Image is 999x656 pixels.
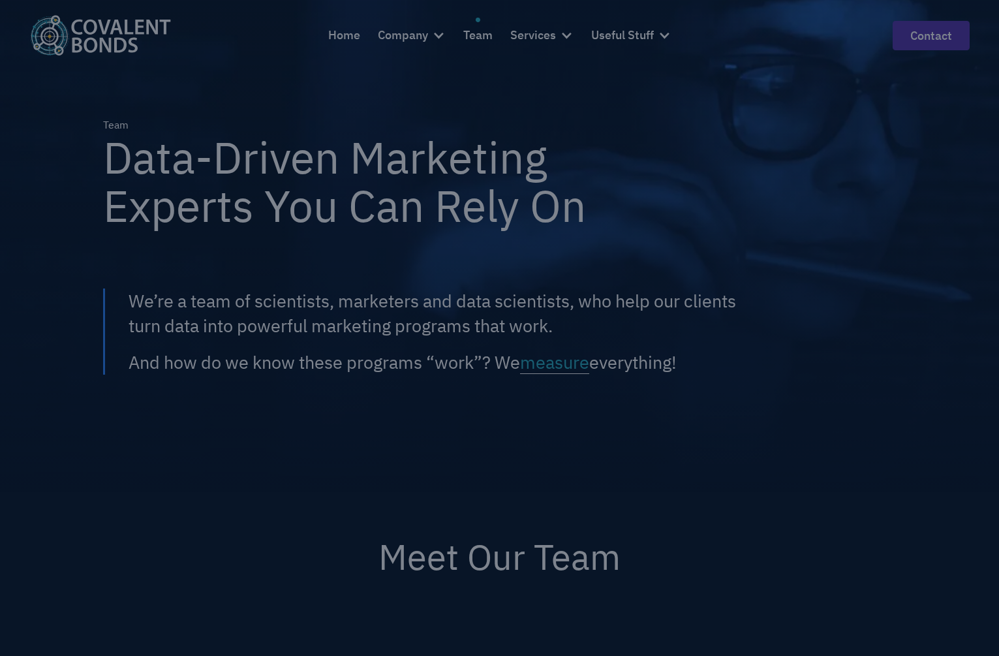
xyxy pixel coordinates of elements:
div: And how do we know these programs “work”? We everything! [129,350,677,375]
a: home [30,15,171,55]
h1: Data-Driven Marketing Experts You Can Rely On [103,133,688,230]
div: Services [510,18,574,53]
div: We’re a team of scientists, marketers and data scientists, who help our clients turn data into po... [129,289,737,338]
span: measure [520,351,589,374]
div: Company [378,26,428,45]
div: Useful Stuff [591,18,671,53]
div: Services [510,26,556,45]
div: Company [378,18,446,53]
div: Team [103,117,129,133]
a: Home [328,18,360,53]
div: Home [328,26,360,45]
a: contact [893,21,970,50]
div: Team [463,26,493,45]
h2: Meet Our Team [124,539,876,574]
img: Covalent Bonds White / Teal Logo [30,15,171,55]
a: Team [463,18,493,53]
div: Useful Stuff [591,26,654,45]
